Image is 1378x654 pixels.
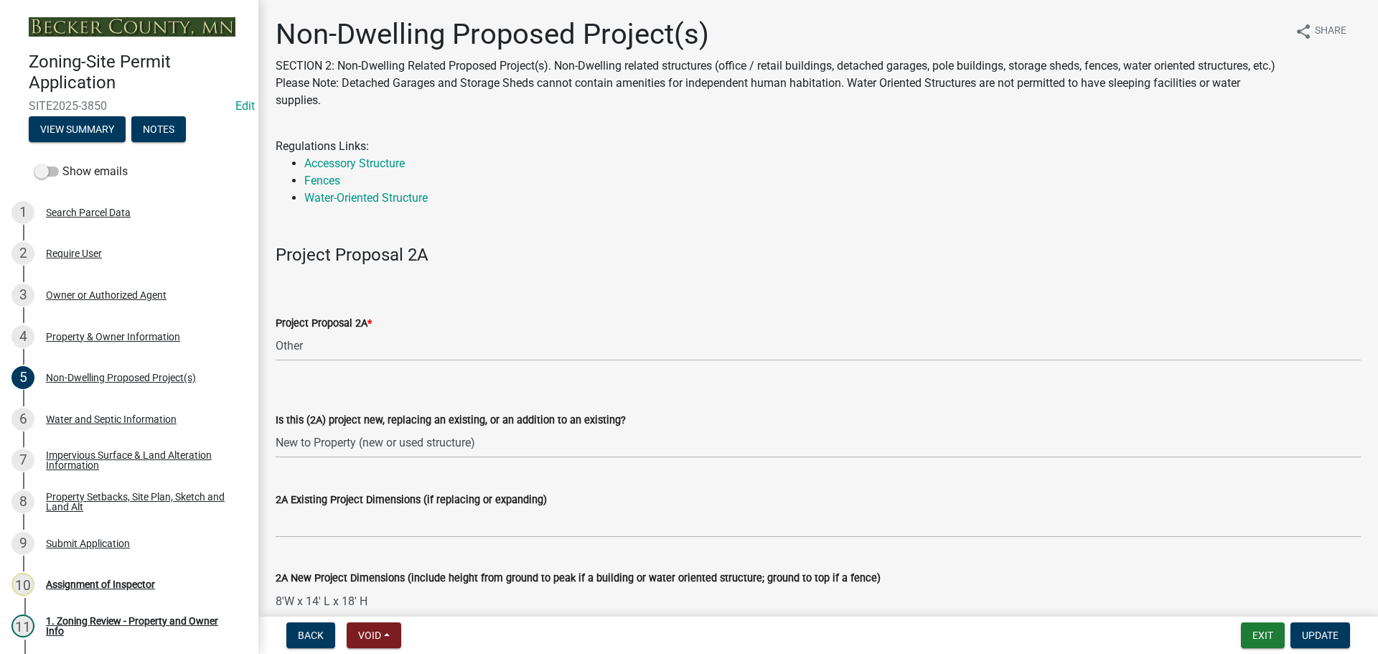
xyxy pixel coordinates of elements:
div: Search Parcel Data [46,207,131,218]
a: Accessory Structure [304,157,405,170]
wm-modal-confirm: Summary [29,124,126,136]
label: Is this (2A) project new, replacing an existing, or an addition to an existing? [276,416,626,426]
button: shareShare [1283,17,1358,45]
a: Fences [304,174,340,187]
label: Project Proposal 2A [276,319,372,329]
div: Assignment of Inspector [46,579,155,589]
div: Water and Septic Information [46,414,177,424]
div: Submit Application [46,538,130,548]
div: 5 [11,366,34,389]
div: Regulations Links: [276,138,1361,207]
div: 1. Zoning Review - Property and Owner Info [46,616,235,636]
div: Property & Owner Information [46,332,180,342]
div: 6 [11,408,34,431]
div: 9 [11,532,34,555]
wm-modal-confirm: Notes [131,124,186,136]
div: Non-Dwelling Proposed Project(s) [46,373,196,383]
div: Require User [46,248,102,258]
button: Exit [1241,622,1285,648]
div: 3 [11,284,34,307]
span: Share [1315,23,1346,40]
div: 8 [11,490,34,513]
div: 11 [11,615,34,637]
label: Show emails [34,163,128,180]
div: Property Setbacks, Site Plan, Sketch and Land Alt [46,492,235,512]
div: Owner or Authorized Agent [46,290,167,300]
a: Water-Oriented Structure [304,191,428,205]
img: Becker County, Minnesota [29,17,235,37]
span: SITE2025-3850 [29,99,230,113]
button: View Summary [29,116,126,142]
span: Back [298,630,324,641]
div: 4 [11,325,34,348]
div: 10 [11,573,34,596]
div: 2 [11,242,34,265]
div: 1 [11,201,34,224]
wm-modal-confirm: Edit Application Number [235,99,255,113]
label: 2A Existing Project Dimensions (if replacing or expanding) [276,495,547,505]
i: share [1295,23,1312,40]
p: SECTION 2: Non-Dwelling Related Proposed Project(s). Non-Dwelling related structures (office / re... [276,57,1283,109]
a: Edit [235,99,255,113]
button: Update [1290,622,1350,648]
h1: Non-Dwelling Proposed Project(s) [276,17,1283,52]
span: Update [1302,630,1339,641]
h4: Zoning-Site Permit Application [29,52,247,93]
h4: Project Proposal 2A [276,245,1361,266]
span: Void [358,630,381,641]
button: Back [286,622,335,648]
button: Void [347,622,401,648]
div: Impervious Surface & Land Alteration Information [46,450,235,470]
div: 7 [11,449,34,472]
button: Notes [131,116,186,142]
label: 2A New Project Dimensions (include height from ground to peak if a building or water oriented str... [276,574,881,584]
